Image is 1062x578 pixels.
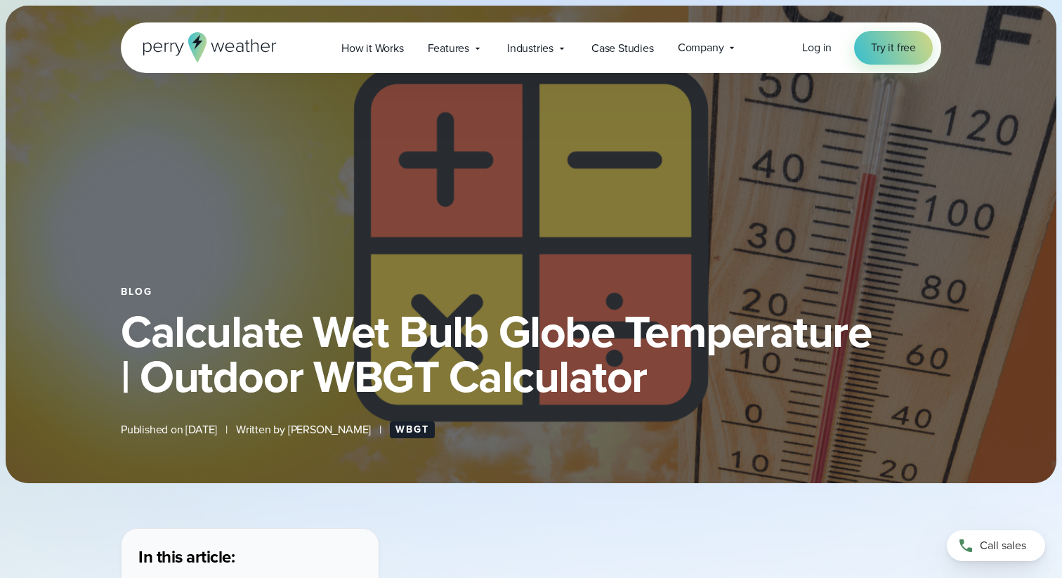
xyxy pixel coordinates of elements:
a: Try it free [854,31,933,65]
a: WBGT [390,421,435,438]
span: Log in [802,39,832,55]
h3: In this article: [138,546,362,568]
span: Call sales [980,537,1026,554]
span: Try it free [871,39,916,56]
span: Case Studies [591,40,654,57]
a: Call sales [947,530,1045,561]
div: Blog [121,287,941,298]
span: Industries [507,40,553,57]
span: Features [428,40,469,57]
span: How it Works [341,40,404,57]
span: | [379,421,381,438]
a: Log in [802,39,832,56]
span: | [225,421,228,438]
span: Written by [PERSON_NAME] [236,421,371,438]
a: Case Studies [579,34,666,63]
h1: Calculate Wet Bulb Globe Temperature | Outdoor WBGT Calculator [121,309,941,399]
span: Published on [DATE] [121,421,217,438]
a: How it Works [329,34,416,63]
span: Company [678,39,724,56]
